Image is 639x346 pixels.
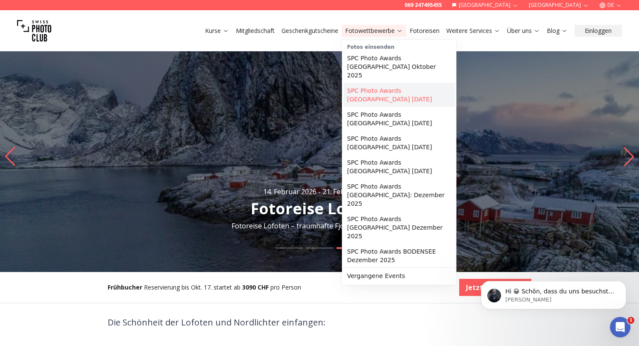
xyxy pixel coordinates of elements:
h1: Fotoreise Lofoten [251,200,389,217]
a: SPC Photo Awards [GEOGRAPHIC_DATA] [DATE] [344,131,455,155]
a: SPC Photo Awards [GEOGRAPHIC_DATA] Oktober 2025 [344,50,455,83]
b: Frühbucher [108,283,142,291]
button: Geschenkgutscheine [278,25,342,37]
button: Weitere Services [443,25,504,37]
span: Reservierung bis Okt. 17. startet ab [144,283,240,291]
b: Jetzt buchen [466,282,510,293]
button: Fotoreisen [406,25,443,37]
a: Vergangene Events [344,268,455,284]
a: SPC Photo Awards [GEOGRAPHIC_DATA]: Dezember 2025 [344,179,455,211]
button: Kurse [202,25,232,37]
a: SPC Photo Awards [GEOGRAPHIC_DATA] [DATE] [344,83,455,107]
iframe: Intercom live chat [610,317,630,337]
a: Weitere Services [446,27,500,35]
div: 14. Februar 2026 - 21. Februar 2026 [263,186,376,197]
a: 069 247495455 [405,2,442,9]
a: Mitgliedschaft [236,27,275,35]
button: Einloggen [575,25,622,37]
a: Blog [547,27,568,35]
a: Geschenkgutscheine [281,27,338,35]
a: Fotoreisen [410,27,440,35]
a: Fotowettbewerbe [345,27,403,35]
a: SPC Photo Awards [GEOGRAPHIC_DATA] Dezember 2025 [344,211,455,244]
img: Swiss photo club [17,14,51,48]
a: SPC Photo Awards BODENSEE Dezember 2025 [344,244,455,268]
a: SPC Photo Awards [GEOGRAPHIC_DATA] [DATE] [344,107,455,131]
button: Jetzt buchen [459,279,531,296]
button: Blog [543,25,571,37]
span: 1 [627,317,634,324]
button: Über uns [504,25,543,37]
p: Die Schönheit der Lofoten und Nordlichter einfangen: [108,314,531,331]
button: Fotowettbewerbe [342,25,406,37]
iframe: Intercom notifications Nachricht [468,263,639,323]
span: pro Person [270,283,301,291]
a: Kurse [205,27,229,35]
div: Fotos einsenden [344,42,455,50]
a: SPC Photo Awards [GEOGRAPHIC_DATA] [DATE] [344,155,455,179]
b: 3090 CHF [242,283,269,291]
a: Über uns [507,27,540,35]
button: Mitgliedschaft [232,25,278,37]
